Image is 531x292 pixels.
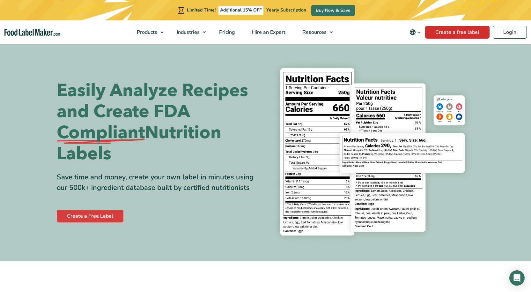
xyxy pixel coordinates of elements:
[250,29,286,36] span: Hire an Expert
[129,20,167,44] a: Products
[493,26,527,39] a: Login
[187,7,216,13] span: Limited Time!
[135,29,158,36] span: Products
[425,26,490,39] a: Create a free label
[168,20,209,44] a: Industries
[57,172,261,193] div: Save time and money, create your own label in minutes using our 500k+ ingredient database built b...
[218,6,263,15] span: Additional 15% OFF
[57,80,261,164] h1: Easily Analyze Recipes and Create FDA Nutrition Labels
[211,20,242,44] a: Pricing
[244,20,292,44] a: Hire an Expert
[509,270,525,286] div: Open Intercom Messenger
[294,20,336,44] a: Resources
[175,29,200,36] span: Industries
[405,26,425,39] button: Change language
[300,29,327,36] span: Resources
[4,29,60,36] a: Food Label Maker homepage
[217,29,236,36] span: Pricing
[266,7,306,13] span: Yearly Subscription
[57,122,145,143] span: Compliant
[57,210,123,222] a: Create a Free Label
[311,5,355,16] a: Buy Now & Save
